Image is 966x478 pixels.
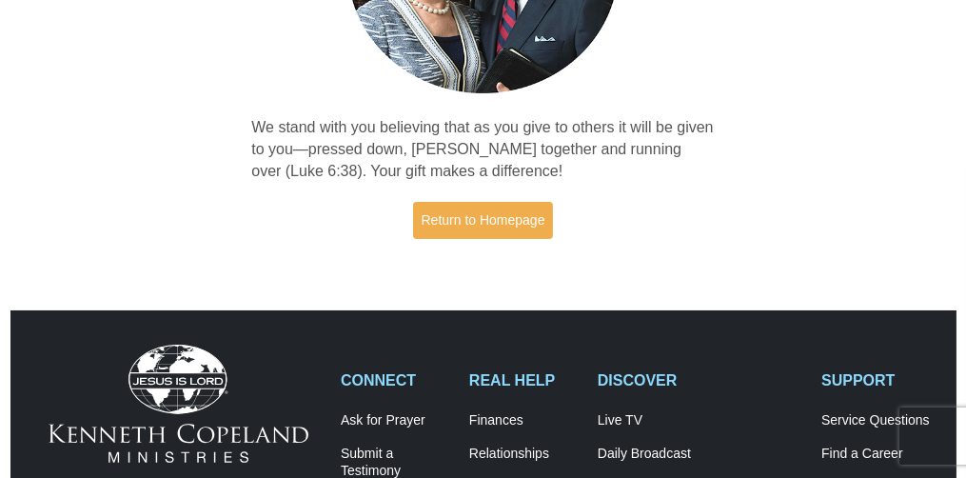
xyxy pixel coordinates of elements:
[49,345,308,463] img: Kenneth Copeland Ministries
[821,446,930,463] a: Find a Career
[341,371,449,389] h2: CONNECT
[469,446,578,463] a: Relationships
[413,202,554,239] a: Return to Homepage
[598,412,801,429] a: Live TV
[821,371,930,389] h2: SUPPORT
[469,371,578,389] h2: REAL HELP
[469,412,578,429] a: Finances
[598,446,801,463] a: Daily Broadcast
[341,412,449,429] a: Ask for Prayer
[821,412,930,429] a: Service Questions
[598,371,801,389] h2: DISCOVER
[251,117,715,183] p: We stand with you believing that as you give to others it will be given to you—pressed down, [PER...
